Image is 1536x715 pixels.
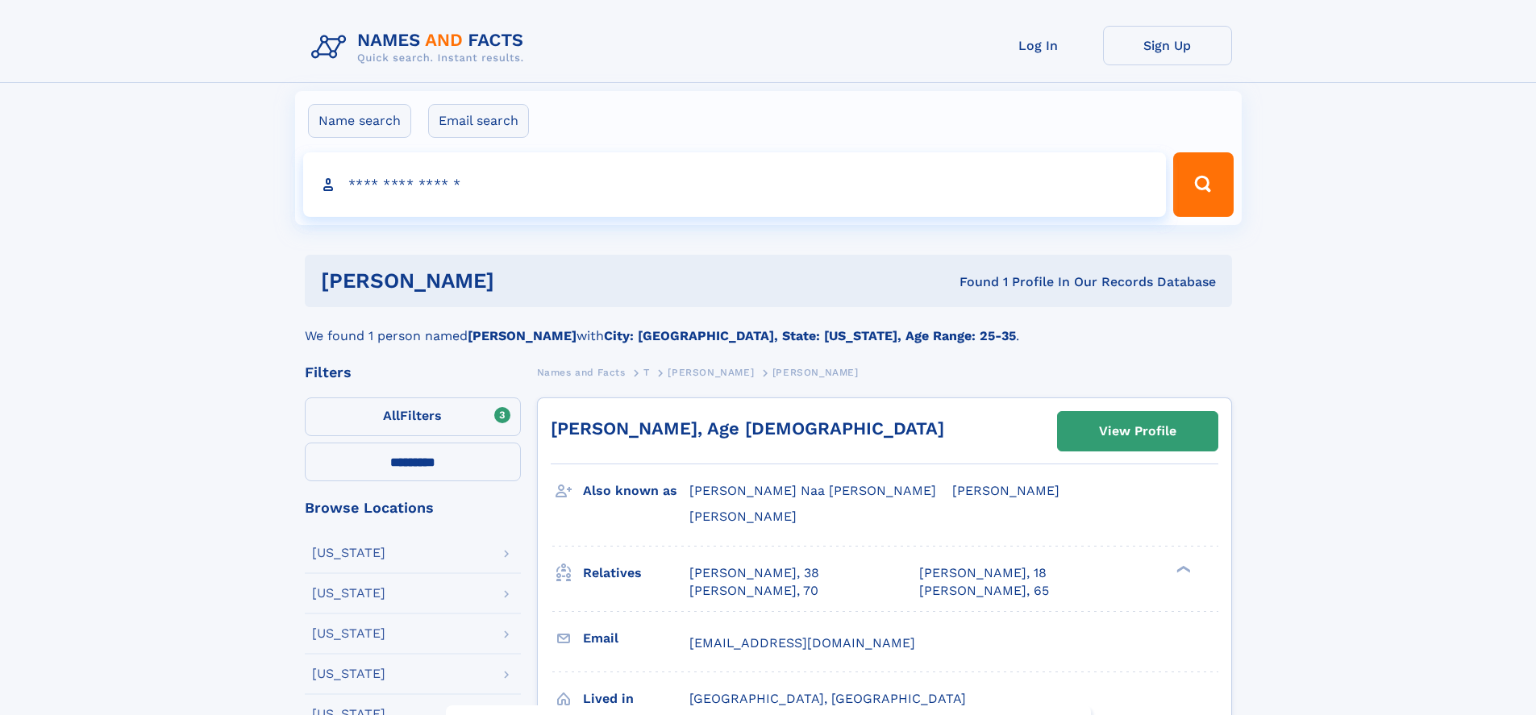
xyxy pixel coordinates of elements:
span: [PERSON_NAME] [772,367,859,378]
a: Log In [974,26,1103,65]
div: [US_STATE] [312,547,385,559]
div: Found 1 Profile In Our Records Database [726,273,1216,291]
img: Logo Names and Facts [305,26,537,69]
h1: [PERSON_NAME] [321,271,727,291]
a: T [643,362,650,382]
span: [PERSON_NAME] [952,483,1059,498]
b: City: [GEOGRAPHIC_DATA], State: [US_STATE], Age Range: 25-35 [604,328,1016,343]
button: Search Button [1173,152,1233,217]
a: [PERSON_NAME], 18 [919,564,1047,582]
b: [PERSON_NAME] [468,328,577,343]
label: Email search [428,104,529,138]
div: ❯ [1172,563,1192,574]
div: Browse Locations [305,501,521,515]
span: [EMAIL_ADDRESS][DOMAIN_NAME] [689,635,915,651]
div: View Profile [1099,413,1176,450]
h3: Relatives [583,559,689,587]
span: All [383,408,400,423]
label: Name search [308,104,411,138]
span: [GEOGRAPHIC_DATA], [GEOGRAPHIC_DATA] [689,691,966,706]
a: [PERSON_NAME], 65 [919,582,1049,600]
a: Sign Up [1103,26,1232,65]
div: We found 1 person named with . [305,307,1232,346]
h3: Also known as [583,477,689,505]
span: [PERSON_NAME] [689,509,797,524]
span: T [643,367,650,378]
label: Filters [305,397,521,436]
div: Filters [305,365,521,380]
span: [PERSON_NAME] [668,367,754,378]
div: [US_STATE] [312,627,385,640]
span: [PERSON_NAME] Naa [PERSON_NAME] [689,483,936,498]
h3: Email [583,625,689,652]
a: [PERSON_NAME] [668,362,754,382]
h3: Lived in [583,685,689,713]
input: search input [303,152,1167,217]
a: [PERSON_NAME], 38 [689,564,819,582]
a: [PERSON_NAME], 70 [689,582,818,600]
div: [US_STATE] [312,587,385,600]
a: [PERSON_NAME], Age [DEMOGRAPHIC_DATA] [551,418,944,439]
div: [US_STATE] [312,667,385,680]
a: View Profile [1058,412,1218,451]
a: Names and Facts [537,362,626,382]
